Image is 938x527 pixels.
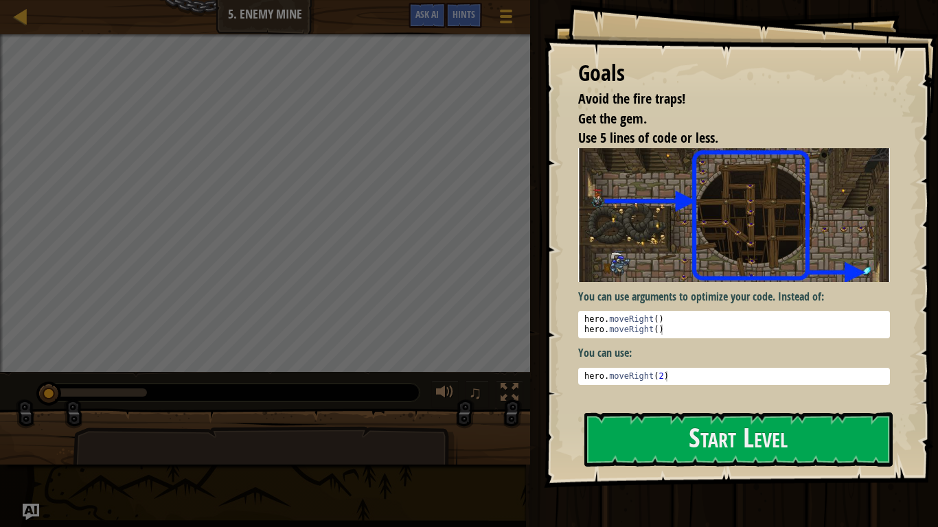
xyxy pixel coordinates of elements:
button: Ask AI [409,3,446,28]
li: Use 5 lines of code or less. [561,128,886,148]
div: Goals [578,58,890,89]
button: ♫ [466,380,489,408]
button: Adjust volume [431,380,459,408]
button: Start Level [584,412,893,467]
p: You can use: [578,345,890,361]
span: Get the gem. [578,109,647,128]
button: Show game menu [489,3,523,35]
span: ♫ [468,382,482,403]
li: Avoid the fire traps! [561,89,886,109]
span: Ask AI [415,8,439,21]
span: Use 5 lines of code or less. [578,128,718,147]
li: Get the gem. [561,109,886,129]
span: Hints [453,8,475,21]
img: Enemy mine [578,148,890,282]
p: You can use arguments to optimize your code. Instead of: [578,289,890,305]
span: Avoid the fire traps! [578,89,685,108]
button: Toggle fullscreen [496,380,523,408]
button: Ask AI [23,504,39,520]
